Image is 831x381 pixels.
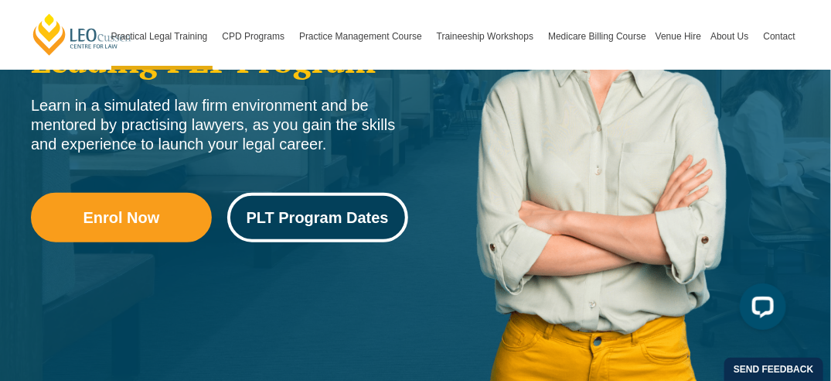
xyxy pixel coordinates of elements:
a: Medicare Billing Course [543,3,651,70]
a: Traineeship Workshops [432,3,543,70]
a: Contact [759,3,800,70]
span: PLT Program Dates [247,210,389,225]
a: About Us [706,3,758,70]
a: Enrol Now [31,193,212,242]
div: Learn in a simulated law firm environment and be mentored by practising lawyers, as you gain the ... [31,96,408,154]
a: [PERSON_NAME] Centre for Law [31,12,134,57]
a: Venue Hire [651,3,706,70]
a: CPD Programs [217,3,295,70]
h2: Welcome to Australia’s Leading PLT Program [31,2,408,81]
iframe: LiveChat chat widget [727,277,792,342]
span: Enrol Now [83,210,159,225]
a: PLT Program Dates [227,193,408,242]
a: Practice Management Course [295,3,432,70]
a: Practical Legal Training [107,3,218,70]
